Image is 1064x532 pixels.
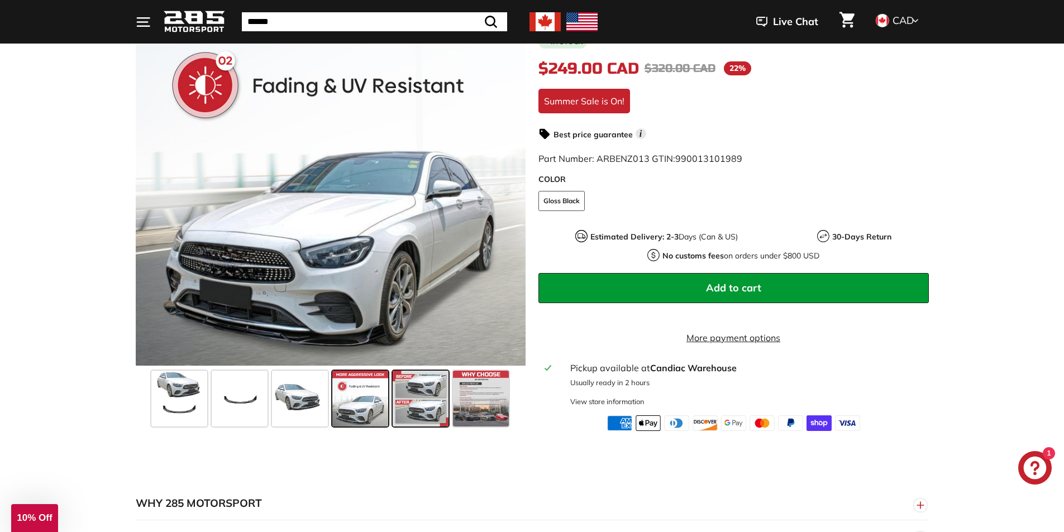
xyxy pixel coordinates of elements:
[551,39,583,45] b: In stock
[778,415,803,431] img: paypal
[590,231,738,243] p: Days (Can & US)
[538,89,630,113] div: Summer Sale is On!
[662,251,724,261] strong: No customs fees
[164,9,225,35] img: Logo_285_Motorsport_areodynamics_components
[662,250,819,262] p: on orders under $800 USD
[664,415,689,431] img: diners_club
[590,232,679,242] strong: Estimated Delivery: 2-3
[636,128,646,139] span: i
[724,61,751,75] span: 22%
[554,130,633,140] strong: Best price guarantee
[607,415,632,431] img: american_express
[675,153,742,164] span: 990013101989
[706,281,761,294] span: Add to cart
[538,153,742,164] span: Part Number: ARBENZ013 GTIN:
[17,512,52,523] span: 10% Off
[136,487,929,520] button: WHY 285 MOTORSPORT
[242,12,507,31] input: Search
[773,15,818,29] span: Live Chat
[893,14,914,27] span: CAD
[538,174,929,185] label: COLOR
[693,415,718,431] img: discover
[570,396,645,407] div: View store information
[742,8,833,36] button: Live Chat
[750,415,775,431] img: master
[721,415,746,431] img: google_pay
[570,361,922,375] div: Pickup available at
[835,415,860,431] img: visa
[538,331,929,344] a: More payment options
[570,377,922,388] p: Usually ready in 2 hours
[1015,451,1055,487] inbox-online-store-chat: Shopify online store chat
[11,504,58,532] div: 10% Off
[807,415,832,431] img: shopify_pay
[538,59,639,78] span: $249.00 CAD
[833,3,861,41] a: Cart
[636,415,661,431] img: apple_pay
[832,232,891,242] strong: 30-Days Return
[645,61,715,75] span: $320.00 CAD
[538,273,929,303] button: Add to cart
[650,362,737,373] strong: Candiac Warehouse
